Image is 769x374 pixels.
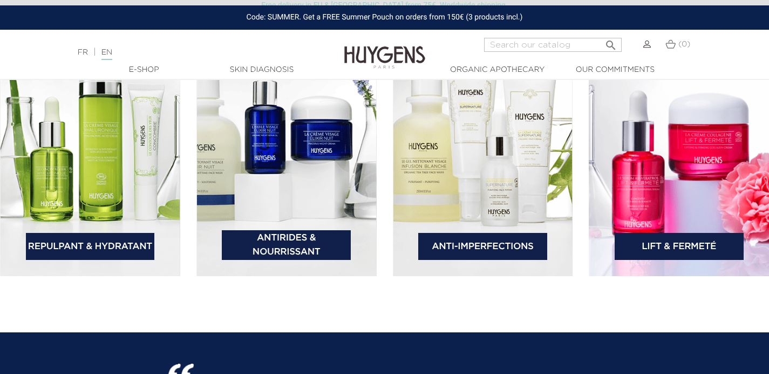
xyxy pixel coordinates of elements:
[561,64,669,76] a: Our commitments
[604,36,617,49] i: 
[101,49,112,60] a: EN
[484,38,622,52] input: Search
[196,16,377,276] img: bannière catégorie 2
[393,16,573,276] img: bannière catégorie 3
[589,16,769,276] img: bannière catégorie 4
[222,230,351,260] a: Antirides & Nourrissant
[678,41,690,48] span: (0)
[72,46,312,59] div: |
[90,64,198,76] a: E-Shop
[615,233,744,260] a: Lift & Fermeté
[444,64,552,76] a: Organic Apothecary
[418,233,547,260] a: Anti-Imperfections
[208,64,316,76] a: Skin Diagnosis
[344,29,425,70] img: Huygens
[78,49,88,56] a: FR
[601,35,621,49] button: 
[26,233,155,260] a: Repulpant & Hydratant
